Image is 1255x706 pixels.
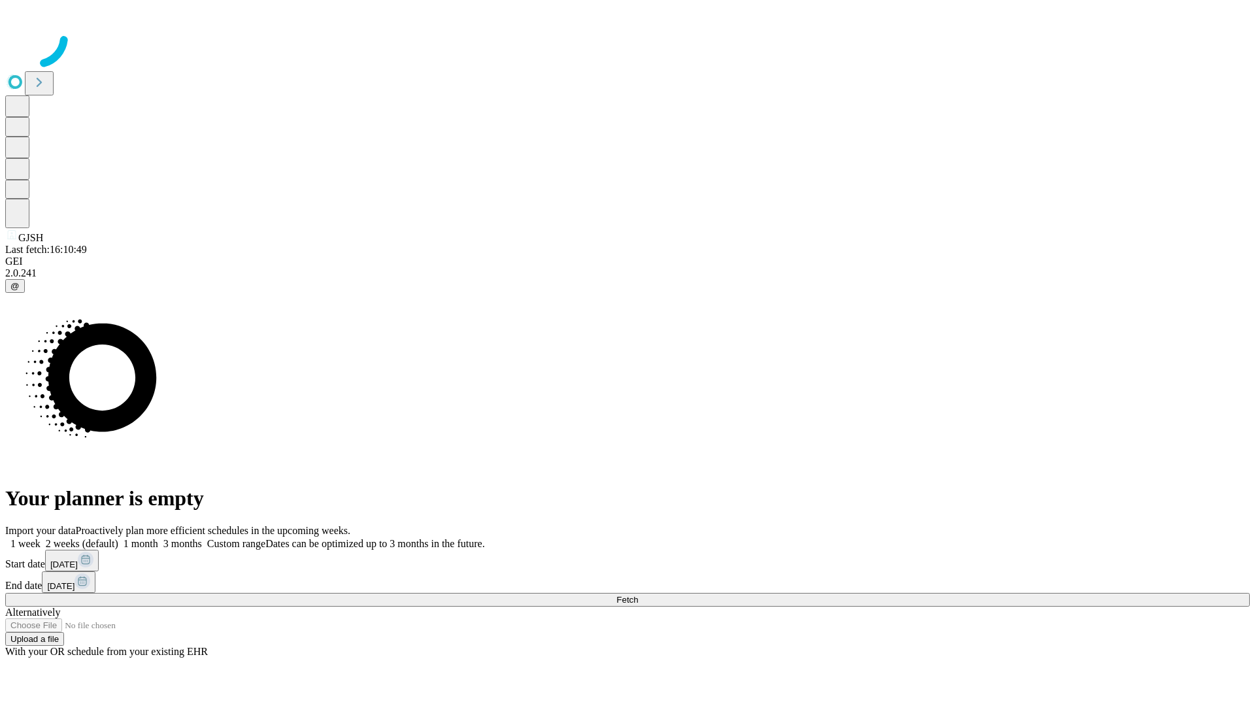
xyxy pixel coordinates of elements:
[163,538,202,549] span: 3 months
[5,279,25,293] button: @
[5,632,64,646] button: Upload a file
[45,550,99,571] button: [DATE]
[5,486,1250,511] h1: Your planner is empty
[207,538,265,549] span: Custom range
[5,593,1250,607] button: Fetch
[50,560,78,569] span: [DATE]
[5,244,87,255] span: Last fetch: 16:10:49
[616,595,638,605] span: Fetch
[5,646,208,657] span: With your OR schedule from your existing EHR
[5,571,1250,593] div: End date
[10,281,20,291] span: @
[18,232,43,243] span: GJSH
[5,267,1250,279] div: 2.0.241
[46,538,118,549] span: 2 weeks (default)
[47,581,75,591] span: [DATE]
[42,571,95,593] button: [DATE]
[5,256,1250,267] div: GEI
[76,525,350,536] span: Proactively plan more efficient schedules in the upcoming weeks.
[5,550,1250,571] div: Start date
[124,538,158,549] span: 1 month
[265,538,484,549] span: Dates can be optimized up to 3 months in the future.
[5,607,60,618] span: Alternatively
[10,538,41,549] span: 1 week
[5,525,76,536] span: Import your data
